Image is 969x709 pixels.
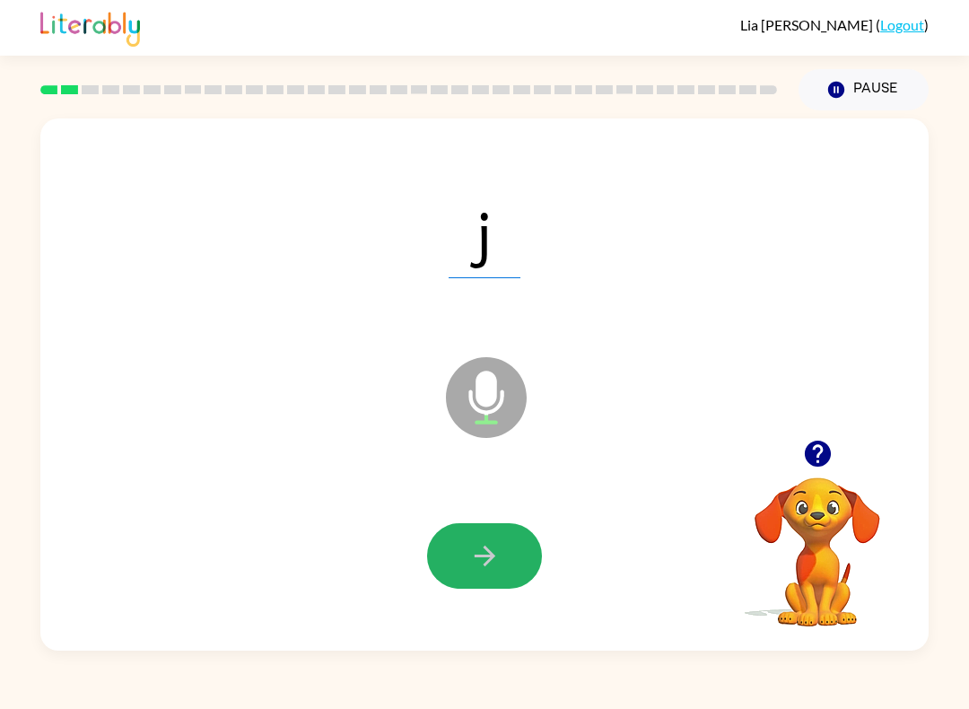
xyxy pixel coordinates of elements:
video: Your browser must support playing .mp4 files to use Literably. Please try using another browser. [728,450,907,629]
a: Logout [880,16,924,33]
button: Pause [799,69,929,110]
span: j [449,185,520,278]
img: Literably [40,7,140,47]
div: ( ) [740,16,929,33]
span: Lia [PERSON_NAME] [740,16,876,33]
